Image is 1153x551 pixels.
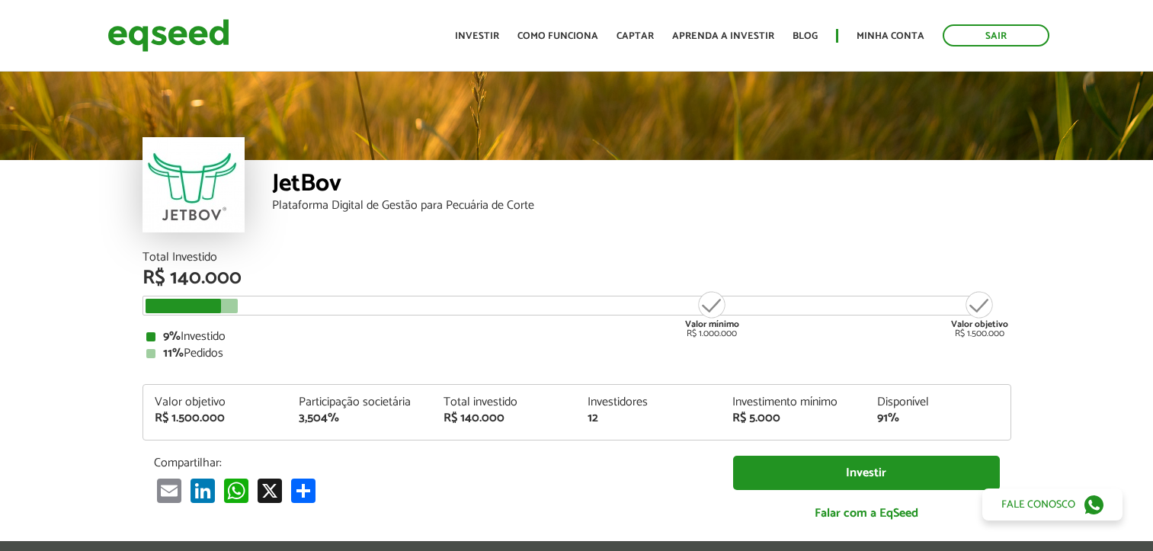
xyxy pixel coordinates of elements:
a: X [255,478,285,503]
img: EqSeed [107,15,229,56]
div: Total investido [444,396,565,408]
strong: 11% [163,343,184,364]
div: Investimento mínimo [732,396,854,408]
div: R$ 1.500.000 [951,290,1008,338]
div: R$ 1.500.000 [155,412,277,424]
a: Minha conta [857,31,924,41]
p: Compartilhar: [154,456,710,470]
a: Blog [793,31,818,41]
a: Investir [455,31,499,41]
a: Como funciona [517,31,598,41]
a: Aprenda a investir [672,31,774,41]
div: R$ 1.000.000 [684,290,741,338]
a: Compartilhar [288,478,319,503]
div: R$ 5.000 [732,412,854,424]
a: Falar com a EqSeed [733,498,1000,529]
div: Valor objetivo [155,396,277,408]
div: Pedidos [146,348,1007,360]
div: 3,504% [299,412,421,424]
a: LinkedIn [187,478,218,503]
div: 91% [877,412,999,424]
div: Plataforma Digital de Gestão para Pecuária de Corte [272,200,1011,212]
div: R$ 140.000 [143,268,1011,288]
div: Investido [146,331,1007,343]
div: Total Investido [143,251,1011,264]
div: JetBov [272,171,1011,200]
div: R$ 140.000 [444,412,565,424]
a: Email [154,478,184,503]
a: Investir [733,456,1000,490]
a: Sair [943,24,1049,46]
a: Captar [617,31,654,41]
div: Participação societária [299,396,421,408]
div: Disponível [877,396,999,408]
a: Fale conosco [982,489,1123,521]
strong: 9% [163,326,181,347]
a: WhatsApp [221,478,251,503]
strong: Valor objetivo [951,317,1008,332]
div: 12 [588,412,709,424]
strong: Valor mínimo [685,317,739,332]
div: Investidores [588,396,709,408]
